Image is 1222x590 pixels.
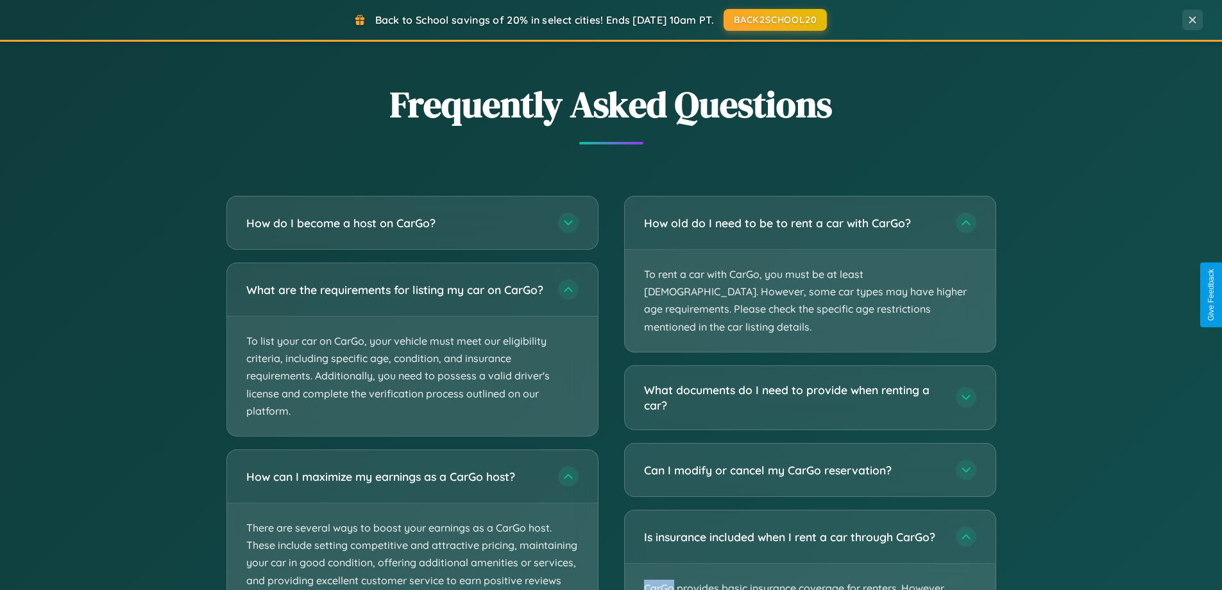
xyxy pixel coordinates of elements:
span: Back to School savings of 20% in select cities! Ends [DATE] 10am PT. [375,13,714,26]
div: Give Feedback [1207,269,1216,321]
button: BACK2SCHOOL20 [724,9,827,31]
p: To list your car on CarGo, your vehicle must meet our eligibility criteria, including specific ag... [227,317,598,436]
h3: How old do I need to be to rent a car with CarGo? [644,215,943,231]
h3: How can I maximize my earnings as a CarGo host? [246,469,545,485]
h3: How do I become a host on CarGo? [246,215,545,231]
h3: What are the requirements for listing my car on CarGo? [246,282,545,298]
h3: Can I modify or cancel my CarGo reservation? [644,462,943,478]
h2: Frequently Asked Questions [226,80,996,129]
h3: Is insurance included when I rent a car through CarGo? [644,529,943,545]
h3: What documents do I need to provide when renting a car? [644,382,943,413]
p: To rent a car with CarGo, you must be at least [DEMOGRAPHIC_DATA]. However, some car types may ha... [625,250,996,352]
